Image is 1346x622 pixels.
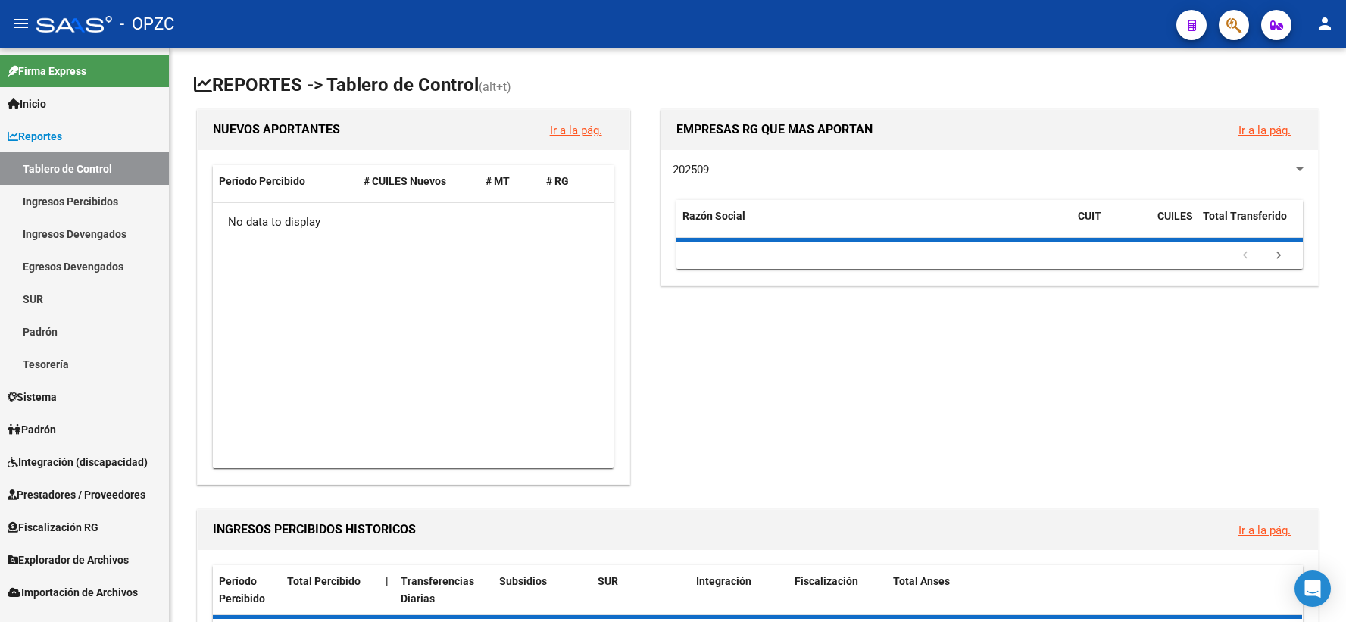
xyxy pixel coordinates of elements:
datatable-header-cell: | [379,565,395,615]
span: # MT [486,175,510,187]
span: | [386,575,389,587]
button: Ir a la pág. [538,116,614,144]
span: Explorador de Archivos [8,552,129,568]
span: # CUILES Nuevos [364,175,446,187]
a: Ir a la pág. [550,123,602,137]
a: Ir a la pág. [1238,524,1291,537]
div: Open Intercom Messenger [1294,570,1331,607]
datatable-header-cell: Transferencias Diarias [395,565,493,615]
div: No data to display [213,203,614,241]
span: Total Transferido [1203,210,1287,222]
span: Reportes [8,128,62,145]
span: CUILES [1157,210,1193,222]
a: Ir a la pág. [1238,123,1291,137]
datatable-header-cell: Total Transferido [1197,200,1303,250]
datatable-header-cell: Integración [690,565,789,615]
span: (alt+t) [479,80,511,94]
span: EMPRESAS RG QUE MAS APORTAN [676,122,873,136]
span: Prestadores / Proveedores [8,486,145,503]
span: Subsidios [499,575,547,587]
span: Total Anses [893,575,950,587]
span: Transferencias Diarias [401,575,474,605]
datatable-header-cell: SUR [592,565,690,615]
span: Inicio [8,95,46,112]
a: go to next page [1264,248,1293,264]
span: NUEVOS APORTANTES [213,122,340,136]
datatable-header-cell: # CUILES Nuevos [358,165,479,198]
datatable-header-cell: Subsidios [493,565,592,615]
span: Fiscalización [795,575,858,587]
span: SUR [598,575,618,587]
span: - OPZC [120,8,174,41]
span: Importación de Archivos [8,584,138,601]
span: Razón Social [682,210,745,222]
datatable-header-cell: Total Anses [887,565,1289,615]
a: go to previous page [1231,248,1260,264]
span: Fiscalización RG [8,519,98,536]
h1: REPORTES -> Tablero de Control [194,73,1322,99]
datatable-header-cell: # RG [540,165,601,198]
span: CUIT [1078,210,1101,222]
span: Integración (discapacidad) [8,454,148,470]
span: Firma Express [8,63,86,80]
datatable-header-cell: Período Percibido [213,165,358,198]
span: Período Percibido [219,175,305,187]
button: Ir a la pág. [1226,516,1303,544]
span: Integración [696,575,751,587]
span: Período Percibido [219,575,265,605]
datatable-header-cell: Total Percibido [281,565,379,615]
span: # RG [546,175,569,187]
span: Padrón [8,421,56,438]
mat-icon: person [1316,14,1334,33]
datatable-header-cell: CUILES [1151,200,1197,250]
span: Total Percibido [287,575,361,587]
datatable-header-cell: CUIT [1072,200,1151,250]
button: Ir a la pág. [1226,116,1303,144]
datatable-header-cell: Fiscalización [789,565,887,615]
datatable-header-cell: # MT [479,165,540,198]
span: Sistema [8,389,57,405]
mat-icon: menu [12,14,30,33]
datatable-header-cell: Período Percibido [213,565,281,615]
span: INGRESOS PERCIBIDOS HISTORICOS [213,522,416,536]
datatable-header-cell: Razón Social [676,200,1072,250]
span: 202509 [673,163,709,177]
